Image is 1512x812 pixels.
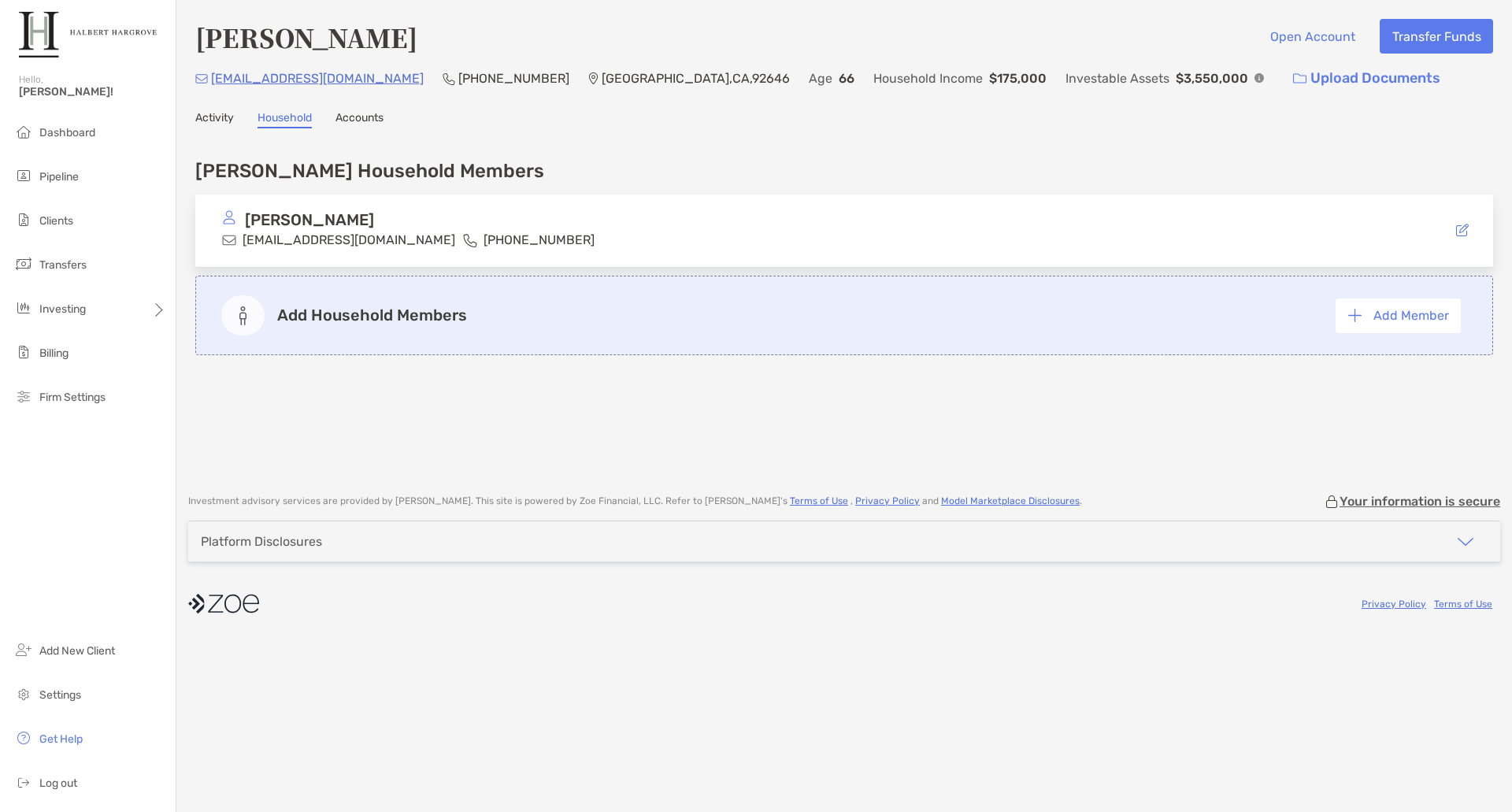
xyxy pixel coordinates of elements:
[277,306,467,325] p: Add Household Members
[39,258,87,272] span: Transfers
[1348,309,1362,322] img: button icon
[222,233,236,247] img: email icon
[243,230,455,250] p: [EMAIL_ADDRESS][DOMAIN_NAME]
[39,391,106,404] span: Firm Settings
[1293,73,1306,84] img: button icon
[195,74,208,83] img: Email Icon
[195,111,234,128] a: Activity
[14,298,33,317] img: investing icon
[39,777,77,790] span: Log out
[222,210,236,224] img: avatar icon
[39,732,83,746] span: Get Help
[14,343,33,362] img: billing icon
[14,729,33,747] img: get-help icon
[790,495,848,506] a: Terms of Use
[39,170,79,184] span: Pipeline
[195,19,417,55] h4: [PERSON_NAME]
[873,69,983,88] p: Household Income
[1254,73,1264,83] img: Info Icon
[39,644,115,658] span: Add New Client
[14,640,33,659] img: add_new_client icon
[1176,69,1248,88] p: $3,550,000
[188,586,259,621] img: company logo
[39,126,95,139] span: Dashboard
[941,495,1080,506] a: Model Marketplace Disclosures
[1258,19,1367,54] button: Open Account
[39,688,81,702] span: Settings
[335,111,384,128] a: Accounts
[463,233,477,247] img: phone icon
[1456,532,1475,551] img: icon arrow
[443,72,455,85] img: Phone Icon
[855,495,920,506] a: Privacy Policy
[188,495,1082,507] p: Investment advisory services are provided by [PERSON_NAME] . This site is powered by Zoe Financia...
[14,773,33,792] img: logout icon
[1340,494,1500,509] p: Your information is secure
[14,254,33,273] img: transfers icon
[19,6,157,63] img: Zoe Logo
[1283,61,1451,95] a: Upload Documents
[1065,69,1169,88] p: Investable Assets
[989,69,1047,88] p: $175,000
[195,160,544,182] h4: [PERSON_NAME] Household Members
[211,69,424,88] p: [EMAIL_ADDRESS][DOMAIN_NAME]
[588,72,598,85] img: Location Icon
[39,302,86,316] span: Investing
[19,85,166,98] span: [PERSON_NAME]!
[602,69,790,88] p: [GEOGRAPHIC_DATA] , CA , 92646
[14,166,33,185] img: pipeline icon
[39,214,73,228] span: Clients
[1336,298,1461,333] button: Add Member
[221,295,265,336] img: add member icon
[201,534,322,549] div: Platform Disclosures
[245,210,374,230] p: [PERSON_NAME]
[809,69,832,88] p: Age
[484,230,595,250] p: [PHONE_NUMBER]
[258,111,312,128] a: Household
[14,387,33,406] img: firm-settings icon
[1434,599,1492,610] a: Terms of Use
[839,69,854,88] p: 66
[1362,599,1426,610] a: Privacy Policy
[14,122,33,141] img: dashboard icon
[14,210,33,229] img: clients icon
[39,347,69,360] span: Billing
[458,69,569,88] p: [PHONE_NUMBER]
[1380,19,1493,54] button: Transfer Funds
[14,684,33,703] img: settings icon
